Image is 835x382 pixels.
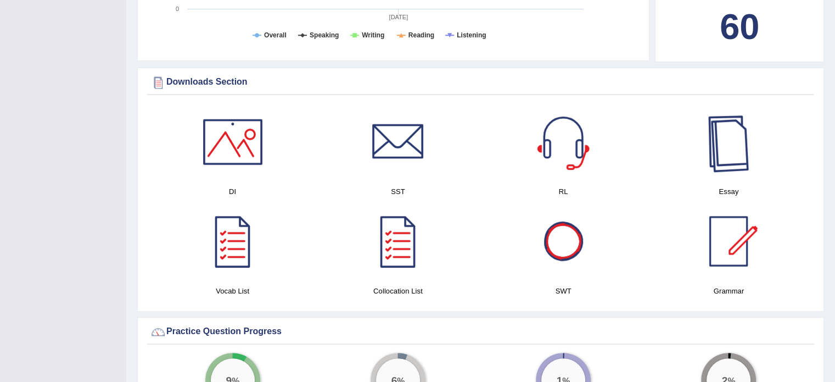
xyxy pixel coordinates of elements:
h4: Grammar [652,285,806,297]
h4: Collocation List [321,285,475,297]
tspan: Reading [408,31,434,39]
div: Practice Question Progress [150,324,811,340]
tspan: [DATE] [389,14,408,20]
tspan: Speaking [310,31,339,39]
h4: Essay [652,186,806,197]
h4: DI [155,186,310,197]
h4: SWT [486,285,641,297]
text: 0 [176,5,179,12]
h4: SST [321,186,475,197]
tspan: Overall [264,31,287,39]
b: 60 [720,7,759,47]
tspan: Writing [362,31,384,39]
tspan: Listening [457,31,486,39]
h4: RL [486,186,641,197]
div: Downloads Section [150,74,811,91]
h4: Vocab List [155,285,310,297]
